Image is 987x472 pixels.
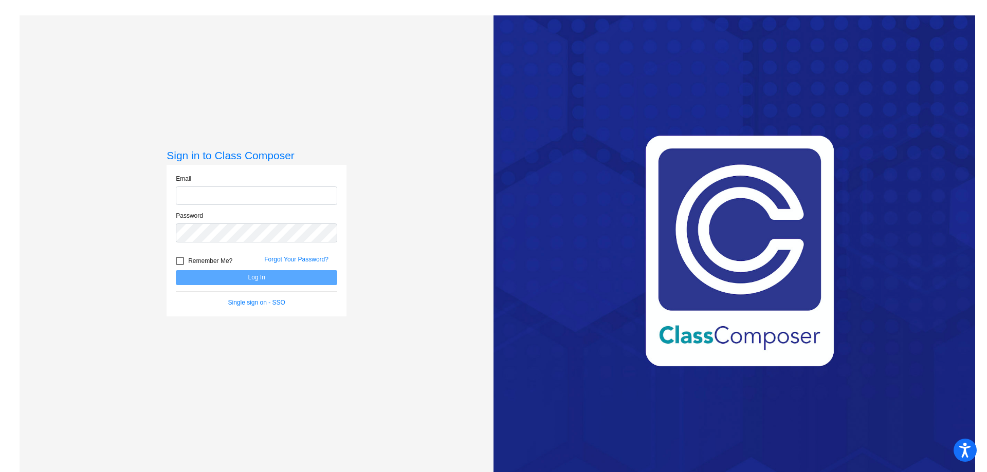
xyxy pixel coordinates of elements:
label: Password [176,211,203,220]
label: Email [176,174,191,183]
h3: Sign in to Class Composer [167,149,346,162]
span: Remember Me? [188,255,232,267]
button: Log In [176,270,337,285]
a: Single sign on - SSO [228,299,285,306]
a: Forgot Your Password? [264,256,328,263]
